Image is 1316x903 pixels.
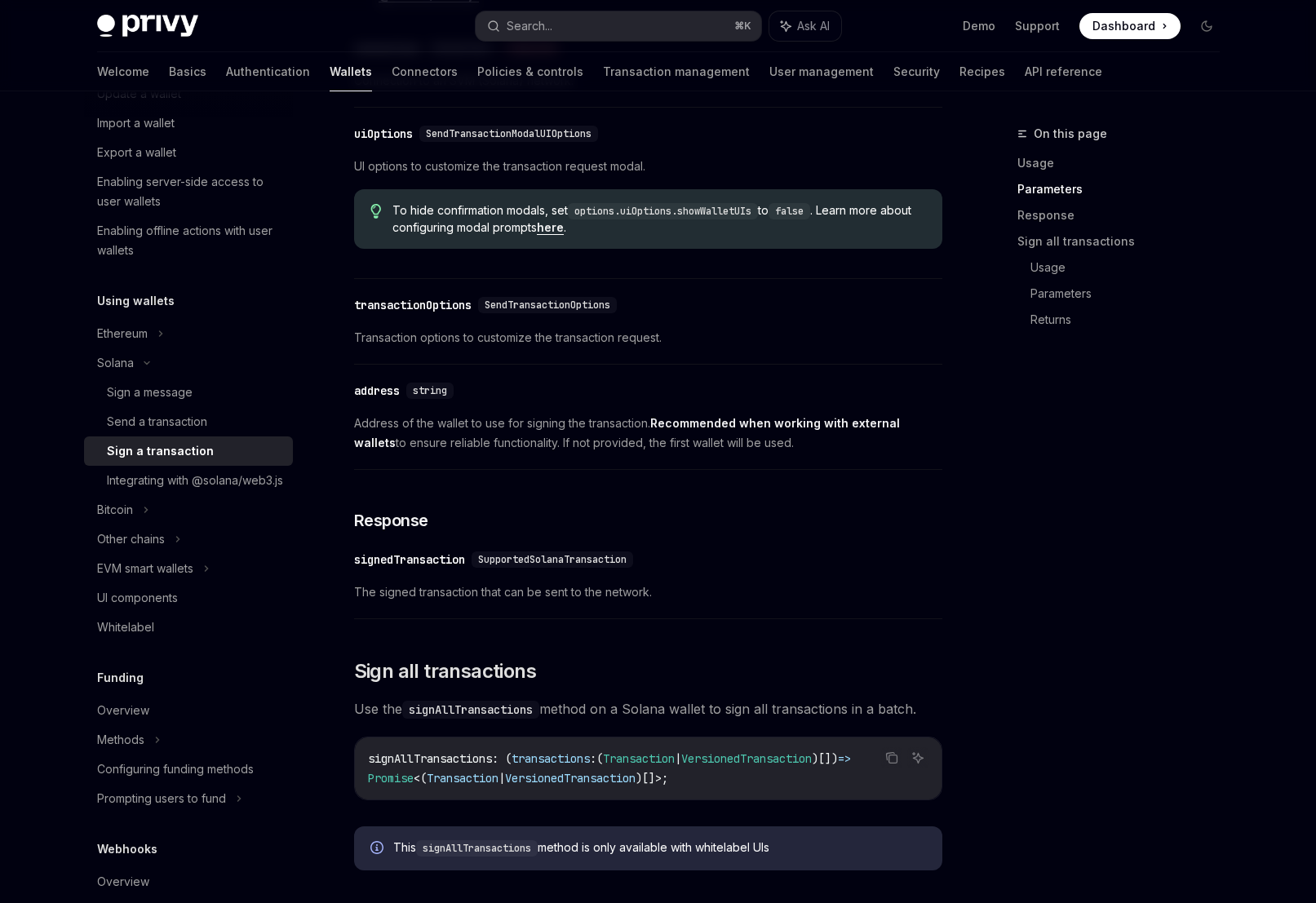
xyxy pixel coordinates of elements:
[734,20,751,33] span: ⌘ K
[769,52,874,91] a: User management
[354,414,942,453] span: Address of the wallet to use for signing the transaction. to ensure reliable functionality. If no...
[675,751,681,766] span: |
[485,299,610,312] span: SendTransactionOptions
[681,751,812,766] span: VersionedTransaction
[354,157,942,176] span: UI options to customize the transaction request modal.
[512,751,590,766] span: transactions
[568,203,758,219] code: options.uiOptions.showWalletUIs
[84,466,293,495] a: Integrating with @solana/web3.js
[797,18,830,34] span: Ask AI
[769,203,810,219] code: false
[97,617,154,637] div: Whitelabel
[97,500,133,520] div: Bitcoin
[84,867,293,896] a: Overview
[107,412,207,432] div: Send a transaction
[507,16,552,36] div: Search...
[354,697,942,720] span: Use the method on a Solana wallet to sign all transactions in a batch.
[478,553,627,566] span: SupportedSolanaTransaction
[420,771,427,786] span: (
[413,384,447,397] span: string
[392,52,458,91] a: Connectors
[477,52,583,91] a: Policies & controls
[392,202,925,236] span: To hide confirmation modals, set to . Learn more about configuring modal prompts .
[1017,150,1233,176] a: Usage
[84,167,293,216] a: Enabling server-side access to user wallets
[354,383,400,399] div: address
[84,407,293,436] a: Send a transaction
[97,701,149,720] div: Overview
[97,143,176,162] div: Export a wallet
[1092,18,1155,34] span: Dashboard
[402,701,539,719] code: signAllTransactions
[590,751,596,766] span: :
[368,771,414,786] span: Promise
[97,730,144,750] div: Methods
[1017,228,1233,255] a: Sign all transactions
[354,297,472,313] div: transactionOptions
[84,613,293,642] a: Whitelabel
[1079,13,1181,39] a: Dashboard
[84,696,293,725] a: Overview
[84,138,293,167] a: Export a wallet
[907,747,928,768] button: Ask AI
[427,771,498,786] span: Transaction
[603,751,675,766] span: Transaction
[330,52,372,91] a: Wallets
[107,441,214,461] div: Sign a transaction
[498,771,505,786] span: |
[107,383,193,402] div: Sign a message
[97,588,178,608] div: UI components
[370,204,382,219] svg: Tip
[476,11,761,41] button: Search...⌘K
[97,15,198,38] img: dark logo
[97,291,175,311] h5: Using wallets
[97,529,165,549] div: Other chains
[662,771,668,786] span: ;
[97,324,148,343] div: Ethereum
[1017,176,1233,202] a: Parameters
[769,11,841,41] button: Ask AI
[959,52,1005,91] a: Recipes
[84,755,293,784] a: Configuring funding methods
[636,771,655,786] span: )[]
[1025,52,1102,91] a: API reference
[492,751,512,766] span: : (
[97,668,144,688] h5: Funding
[1030,307,1233,333] a: Returns
[97,872,149,892] div: Overview
[84,436,293,466] a: Sign a transaction
[426,127,592,140] span: SendTransactionModalUIOptions
[655,771,662,786] span: >
[84,583,293,613] a: UI components
[97,839,157,859] h5: Webhooks
[1015,18,1060,34] a: Support
[1030,255,1233,281] a: Usage
[354,551,465,568] div: signedTransaction
[97,221,283,260] div: Enabling offline actions with user wallets
[354,509,428,532] span: Response
[97,172,283,211] div: Enabling server-side access to user wallets
[368,751,492,766] span: signAllTransactions
[97,52,149,91] a: Welcome
[97,353,134,373] div: Solana
[812,751,838,766] span: )[])
[354,328,942,347] span: Transaction options to customize the transaction request.
[354,658,536,684] span: Sign all transactions
[354,582,942,602] span: The signed transaction that can be sent to the network.
[354,126,413,142] div: uiOptions
[97,789,226,808] div: Prompting users to fund
[97,759,254,779] div: Configuring funding methods
[838,751,851,766] span: =>
[84,108,293,138] a: Import a wallet
[537,220,564,235] a: here
[881,747,902,768] button: Copy the contents from the code block
[1194,13,1220,39] button: Toggle dark mode
[84,378,293,407] a: Sign a message
[1034,124,1107,144] span: On this page
[963,18,995,34] a: Demo
[84,216,293,265] a: Enabling offline actions with user wallets
[393,839,926,857] div: This method is only available with whitelabel UIs
[893,52,940,91] a: Security
[107,471,283,490] div: Integrating with @solana/web3.js
[169,52,206,91] a: Basics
